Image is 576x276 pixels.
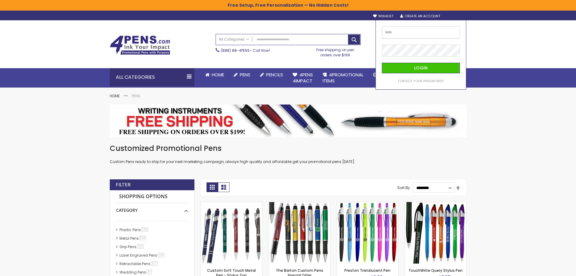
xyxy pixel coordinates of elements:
span: 100 [158,253,165,257]
span: Login [414,65,428,71]
a: Wishlist [373,14,393,18]
a: Custom Soft Touch Metal Pen - Stylus Top [201,202,262,207]
a: The Barton Custom Pens Special Offer [269,202,330,207]
span: - Call Now! [221,48,270,53]
span: 4PROMOTIONAL ITEMS [323,71,363,84]
span: 284 [142,227,148,232]
img: Pens [110,105,467,137]
span: 4Pens 4impact [293,71,313,84]
span: Forgot Your Password? [398,78,444,83]
strong: Shopping Options [116,190,188,203]
strong: Filter [116,181,131,188]
a: Forgot Your Password? [398,79,444,83]
span: 37 [147,270,152,274]
a: Retractable Pens227 [118,261,160,266]
div: Custom Pens ready to ship for your next marketing campaign, always high quality and affordable ge... [110,144,467,165]
a: Preston Translucent Pen [337,202,398,207]
span: 203 [139,236,146,240]
label: Sort By [397,185,410,190]
a: Pencils [255,68,288,81]
span: Home [212,71,224,78]
a: 4Pens4impact [288,68,318,88]
a: TouchWrite Query Stylus Pen [408,268,463,273]
a: 4PROMOTIONALITEMS [318,68,368,88]
img: The Barton Custom Pens Special Offer [269,202,330,264]
strong: Grid [207,182,218,192]
img: TouchWrite Query Stylus Pen [405,202,466,264]
a: Plastic Pens284 [118,227,151,232]
a: Rush [368,68,395,81]
span: 227 [151,261,158,266]
button: Login [382,63,460,73]
h1: Customized Promotional Pens [110,144,467,153]
a: Home [200,68,229,81]
a: Pens [229,68,255,81]
a: Laser Engraved Pens100 [118,253,167,258]
img: Preston Translucent Pen [337,202,398,264]
a: Grip Pens181 [118,244,146,249]
a: Home [110,93,120,98]
a: (888) 88-4PENS [221,48,250,53]
img: Custom Soft Touch Metal Pen - Stylus Top [201,202,262,264]
span: Pencils [266,71,283,78]
a: Metal Pens203 [118,236,148,241]
a: TouchWrite Query Stylus Pen [405,202,466,207]
a: All Categories [216,34,252,44]
a: Preston Translucent Pen [344,268,390,273]
div: All Categories [110,68,194,86]
div: Free shipping on pen orders over $199 [310,45,361,57]
div: Category [116,203,188,213]
a: Create an Account [400,14,440,18]
span: Pens [240,71,250,78]
a: Wedding Pens37 [118,270,154,275]
img: 4Pens Custom Pens and Promotional Products [110,35,170,55]
div: Sign In [446,14,466,19]
span: All Categories [219,37,249,42]
span: 181 [137,244,144,249]
strong: Pens [132,93,140,98]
